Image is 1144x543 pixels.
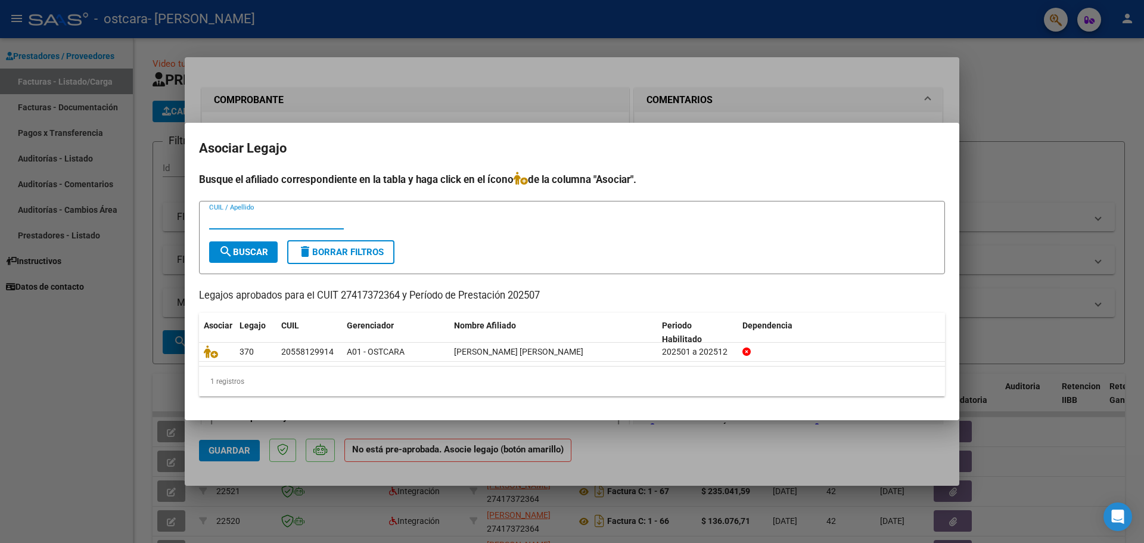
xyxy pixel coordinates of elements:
[347,321,394,330] span: Gerenciador
[298,247,384,257] span: Borrar Filtros
[204,321,232,330] span: Asociar
[281,345,334,359] div: 20558129914
[454,347,583,356] span: VELAZCO ALVAREZ LUCIO URIEL
[1103,502,1132,531] div: Open Intercom Messenger
[454,321,516,330] span: Nombre Afiliado
[209,241,278,263] button: Buscar
[199,313,235,352] datatable-header-cell: Asociar
[235,313,276,352] datatable-header-cell: Legajo
[281,321,299,330] span: CUIL
[199,288,945,303] p: Legajos aprobados para el CUIT 27417372364 y Período de Prestación 202507
[657,313,738,352] datatable-header-cell: Periodo Habilitado
[276,313,342,352] datatable-header-cell: CUIL
[449,313,657,352] datatable-header-cell: Nombre Afiliado
[287,240,394,264] button: Borrar Filtros
[347,347,405,356] span: A01 - OSTCARA
[738,313,946,352] datatable-header-cell: Dependencia
[742,321,792,330] span: Dependencia
[199,172,945,187] h4: Busque el afiliado correspondiente en la tabla y haga click en el ícono de la columna "Asociar".
[199,137,945,160] h2: Asociar Legajo
[219,244,233,259] mat-icon: search
[199,367,945,396] div: 1 registros
[298,244,312,259] mat-icon: delete
[662,321,702,344] span: Periodo Habilitado
[219,247,268,257] span: Buscar
[342,313,449,352] datatable-header-cell: Gerenciador
[662,345,733,359] div: 202501 a 202512
[240,347,254,356] span: 370
[240,321,266,330] span: Legajo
